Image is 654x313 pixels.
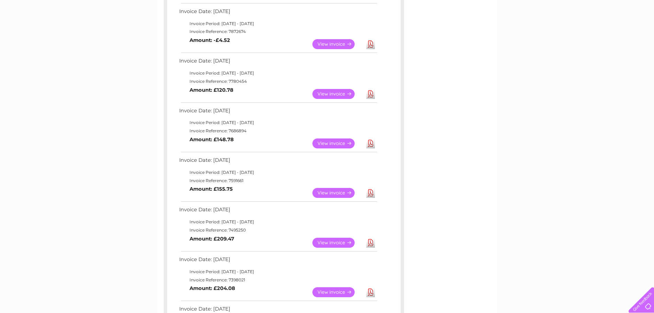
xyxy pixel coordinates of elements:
td: Invoice Period: [DATE] - [DATE] [177,268,378,276]
td: Invoice Reference: 7495250 [177,226,378,234]
td: Invoice Period: [DATE] - [DATE] [177,218,378,226]
a: Energy [550,29,565,34]
b: Amount: £155.75 [190,186,233,192]
a: View [312,238,363,248]
b: Amount: £148.78 [190,136,234,143]
a: Download [366,188,375,198]
td: Invoice Reference: 7591661 [177,177,378,185]
a: Log out [631,29,647,34]
td: Invoice Period: [DATE] - [DATE] [177,69,378,77]
td: Invoice Date: [DATE] [177,156,378,168]
a: 0333 014 3131 [525,3,572,12]
a: Telecoms [570,29,590,34]
a: View [312,89,363,99]
img: logo.png [23,18,58,39]
td: Invoice Period: [DATE] - [DATE] [177,119,378,127]
a: View [312,138,363,148]
b: Amount: £209.47 [190,236,234,242]
td: Invoice Reference: 7780454 [177,77,378,86]
td: Invoice Reference: 7398021 [177,276,378,284]
b: Amount: £120.78 [190,87,233,93]
a: Water [533,29,546,34]
td: Invoice Date: [DATE] [177,205,378,218]
td: Invoice Reference: 7872674 [177,27,378,36]
a: Download [366,138,375,148]
td: Invoice Date: [DATE] [177,7,378,20]
td: Invoice Period: [DATE] - [DATE] [177,20,378,28]
b: Amount: £204.08 [190,285,235,291]
a: Download [366,89,375,99]
td: Invoice Date: [DATE] [177,106,378,119]
td: Invoice Date: [DATE] [177,255,378,268]
a: Blog [594,29,604,34]
div: Clear Business is a trading name of Verastar Limited (registered in [GEOGRAPHIC_DATA] No. 3667643... [165,4,490,33]
td: Invoice Date: [DATE] [177,56,378,69]
td: Invoice Reference: 7686894 [177,127,378,135]
a: Download [366,287,375,297]
a: View [312,39,363,49]
a: Download [366,238,375,248]
a: Download [366,39,375,49]
b: Amount: -£4.52 [190,37,230,43]
td: Invoice Period: [DATE] - [DATE] [177,168,378,177]
a: Contact [608,29,625,34]
a: View [312,287,363,297]
a: View [312,188,363,198]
